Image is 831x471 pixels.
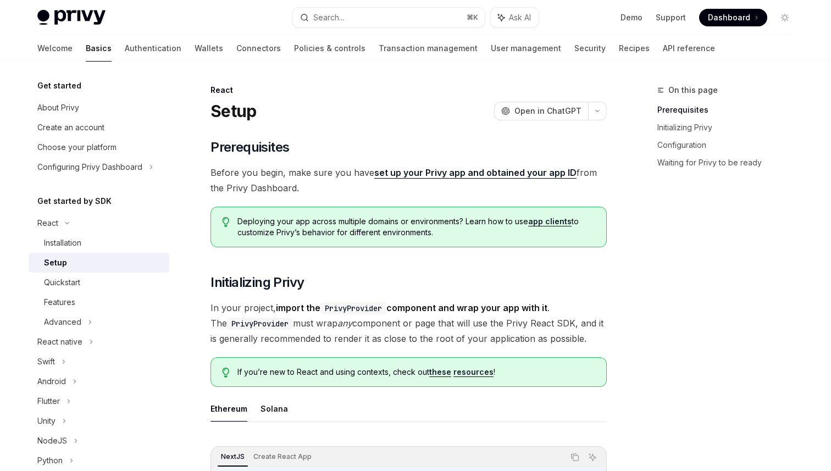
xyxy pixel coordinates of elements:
[44,276,80,289] div: Quickstart
[37,10,106,25] img: light logo
[236,35,281,62] a: Connectors
[657,154,802,171] a: Waiting for Privy to be ready
[210,274,304,291] span: Initializing Privy
[294,35,365,62] a: Policies & controls
[509,12,531,23] span: Ask AI
[574,35,606,62] a: Security
[37,335,82,348] div: React native
[210,300,607,346] span: In your project, . The must wrap component or page that will use the Privy React SDK, and it is g...
[490,8,539,27] button: Ask AI
[37,160,142,174] div: Configuring Privy Dashboard
[528,217,572,226] a: app clients
[699,9,767,26] a: Dashboard
[37,217,58,230] div: React
[44,256,67,269] div: Setup
[37,375,66,388] div: Android
[313,11,344,24] div: Search...
[29,98,169,118] a: About Privy
[210,165,607,196] span: Before you begin, make sure you have from the Privy Dashboard.
[210,85,607,96] div: React
[429,367,451,377] a: these
[218,450,248,463] div: NextJS
[29,118,169,137] a: Create an account
[276,302,547,313] strong: import the component and wrap your app with it
[37,195,112,208] h5: Get started by SDK
[237,367,595,378] span: If you’re new to React and using contexts, check out !
[656,12,686,23] a: Support
[227,318,293,330] code: PrivyProvider
[29,233,169,253] a: Installation
[514,106,581,117] span: Open in ChatGPT
[776,9,794,26] button: Toggle dark mode
[467,13,478,22] span: ⌘ K
[494,102,588,120] button: Open in ChatGPT
[250,450,315,463] div: Create React App
[585,450,600,464] button: Ask AI
[210,101,256,121] h1: Setup
[619,35,650,62] a: Recipes
[621,12,642,23] a: Demo
[668,84,718,97] span: On this page
[663,35,715,62] a: API reference
[374,167,577,179] a: set up your Privy app and obtained your app ID
[210,396,247,422] button: Ethereum
[379,35,478,62] a: Transaction management
[125,35,181,62] a: Authentication
[37,121,104,134] div: Create an account
[195,35,223,62] a: Wallets
[37,141,117,154] div: Choose your platform
[261,396,288,422] button: Solana
[37,434,67,447] div: NodeJS
[657,119,802,136] a: Initializing Privy
[29,273,169,292] a: Quickstart
[37,101,79,114] div: About Privy
[657,136,802,154] a: Configuration
[44,296,75,309] div: Features
[337,318,352,329] em: any
[657,101,802,119] a: Prerequisites
[29,137,169,157] a: Choose your platform
[37,395,60,408] div: Flutter
[44,236,81,250] div: Installation
[37,454,63,467] div: Python
[29,292,169,312] a: Features
[292,8,485,27] button: Search...⌘K
[86,35,112,62] a: Basics
[491,35,561,62] a: User management
[210,138,289,156] span: Prerequisites
[453,367,494,377] a: resources
[37,355,55,368] div: Swift
[568,450,582,464] button: Copy the contents from the code block
[320,302,386,314] code: PrivyProvider
[29,253,169,273] a: Setup
[222,217,230,227] svg: Tip
[37,79,81,92] h5: Get started
[44,315,81,329] div: Advanced
[237,216,595,238] span: Deploying your app across multiple domains or environments? Learn how to use to customize Privy’s...
[708,12,750,23] span: Dashboard
[37,414,56,428] div: Unity
[37,35,73,62] a: Welcome
[222,368,230,378] svg: Tip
